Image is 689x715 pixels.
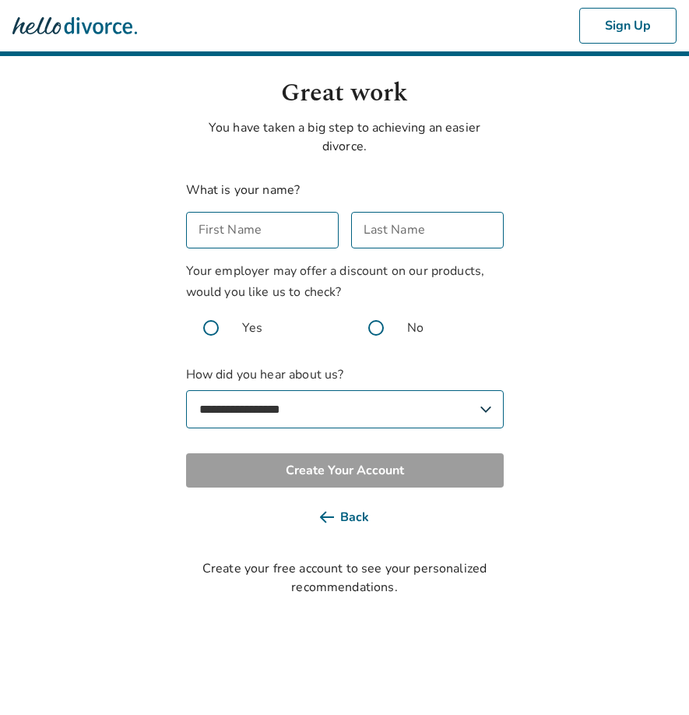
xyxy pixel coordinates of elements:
p: You have taken a big step to achieving an easier divorce. [186,118,504,156]
span: Your employer may offer a discount on our products, would you like us to check? [186,262,485,301]
h1: Great work [186,75,504,112]
label: How did you hear about us? [186,365,504,428]
span: Yes [242,319,262,337]
button: Sign Up [579,8,677,44]
iframe: Chat Widget [611,640,689,715]
img: Hello Divorce Logo [12,10,137,41]
button: Create Your Account [186,453,504,488]
select: How did you hear about us? [186,390,504,428]
div: Create your free account to see your personalized recommendations. [186,559,504,597]
label: What is your name? [186,181,301,199]
button: Back [186,500,504,534]
span: No [407,319,424,337]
